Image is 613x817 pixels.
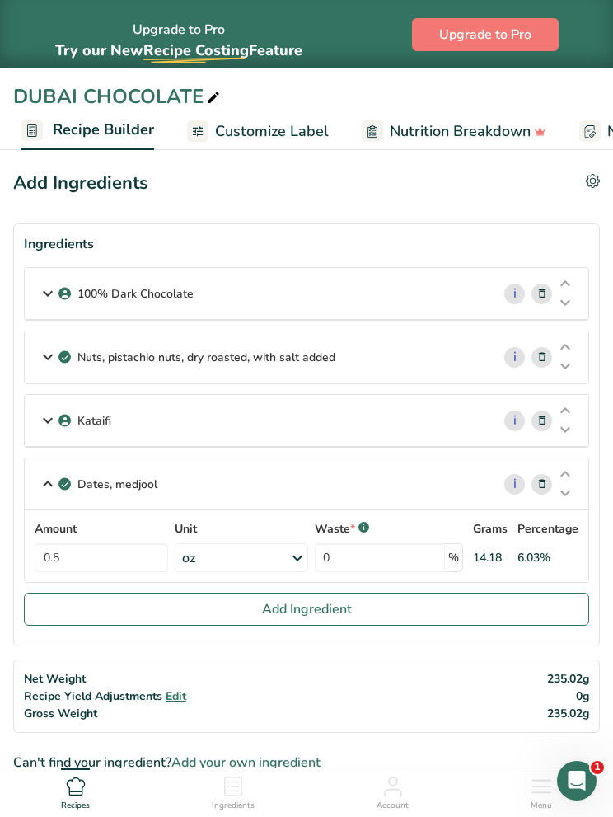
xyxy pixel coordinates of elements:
span: Upgrade to Pro [439,25,531,45]
a: Recipe Builder [21,111,154,151]
a: Recipes [61,768,90,813]
div: 6.03% [517,549,550,566]
a: Customize Label [187,113,329,150]
div: Dates, medjool i [25,458,588,510]
p: Kataifi [77,412,111,430]
span: Menu [531,800,552,812]
span: Nutrition Breakdown [390,120,531,143]
p: Percentage [517,520,578,538]
span: Net Weight [24,671,86,687]
button: Upgrade to Pro [412,18,559,51]
span: Recipes [61,800,90,812]
span: Try our New Feature [55,40,302,60]
span: Gross Weight [24,706,97,721]
button: Add Ingredient [24,593,589,626]
label: Amount [35,520,168,538]
a: Ingredients [212,768,255,813]
a: i [504,347,525,368]
div: Add Ingredients [13,170,148,197]
span: 235.02g [547,671,589,687]
div: Can't find your ingredient? [13,753,600,772]
p: Dates, medjool [77,476,157,493]
span: Edit [166,688,186,704]
span: Recipe Costing [143,40,249,60]
span: Add Ingredient [262,599,352,619]
p: Waste [315,520,355,538]
span: Recipe Yield Adjustments [24,688,162,704]
div: oz [182,548,195,568]
p: 100% Dark Chocolate [77,285,194,303]
a: Nutrition Breakdown [362,113,546,150]
a: Account [377,768,409,813]
span: 1 [591,761,604,774]
span: Add your own ingredient [171,753,321,772]
div: 100% Dark Chocolate i [25,268,588,320]
label: Unit [175,520,307,538]
span: 0g [576,688,589,704]
span: 235.02g [547,706,589,721]
a: i [504,411,525,431]
iframe: Intercom live chat [557,761,597,801]
p: Grams [473,520,508,538]
div: 14.18 [473,549,502,566]
div: Nuts, pistachio nuts, dry roasted, with salt added i [25,331,588,383]
a: i [504,284,525,304]
div: Upgrade to Pro [55,7,302,62]
span: Account [377,800,409,812]
p: Nuts, pistachio nuts, dry roasted, with salt added [77,349,335,366]
div: Ingredients [24,234,589,254]
span: Ingredients [212,800,255,812]
span: Customize Label [215,120,329,143]
div: Kataifi i [25,395,588,447]
a: i [504,474,525,495]
div: DUBAI CHOCOLATE [13,82,223,111]
span: Recipe Builder [53,119,154,141]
